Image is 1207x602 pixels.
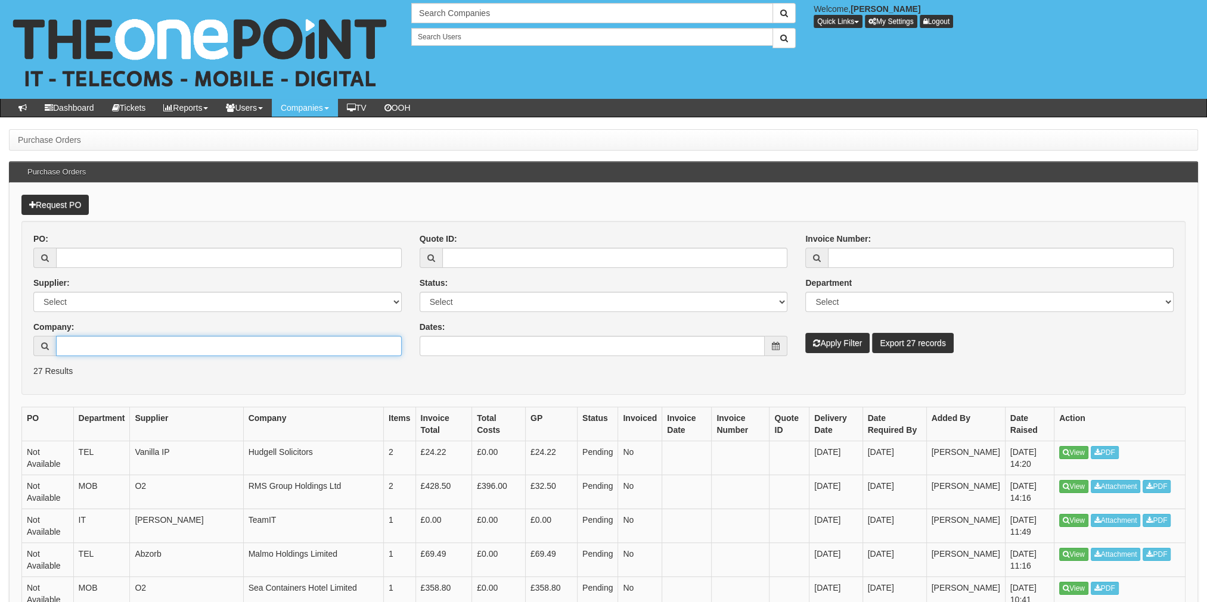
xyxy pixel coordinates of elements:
[415,542,472,576] td: £69.49
[662,407,712,441] th: Invoice Date
[618,407,662,441] th: Invoiced
[805,333,870,353] button: Apply Filter
[1091,548,1141,561] a: Attachment
[1005,407,1054,441] th: Date Raised
[411,3,773,23] input: Search Companies
[36,99,103,117] a: Dashboard
[22,509,74,542] td: Not Available
[920,15,954,28] a: Logout
[272,99,338,117] a: Companies
[243,542,383,576] td: Malmo Holdings Limited
[1091,446,1119,459] a: PDF
[1143,514,1171,527] a: PDF
[411,28,773,46] input: Search Users
[73,542,130,576] td: TEL
[217,99,272,117] a: Users
[383,441,415,475] td: 2
[130,475,243,509] td: O2
[862,441,926,475] td: [DATE]
[577,542,618,576] td: Pending
[415,475,472,509] td: £428.50
[420,277,448,289] label: Status:
[22,441,74,475] td: Not Available
[809,407,862,441] th: Delivery Date
[862,475,926,509] td: [DATE]
[18,134,81,146] li: Purchase Orders
[154,99,217,117] a: Reports
[1059,582,1088,595] a: View
[577,407,618,441] th: Status
[472,542,526,576] td: £0.00
[1054,407,1186,441] th: Action
[383,509,415,542] td: 1
[130,441,243,475] td: Vanilla IP
[22,475,74,509] td: Not Available
[1091,514,1141,527] a: Attachment
[926,407,1005,441] th: Added By
[1059,548,1088,561] a: View
[472,407,526,441] th: Total Costs
[22,407,74,441] th: PO
[525,475,577,509] td: £32.50
[415,407,472,441] th: Invoice Total
[618,509,662,542] td: No
[1059,514,1088,527] a: View
[926,475,1005,509] td: [PERSON_NAME]
[415,441,472,475] td: £24.22
[618,475,662,509] td: No
[130,407,243,441] th: Supplier
[805,3,1207,28] div: Welcome,
[1091,582,1119,595] a: PDF
[1143,548,1171,561] a: PDF
[21,195,89,215] a: Request PO
[926,441,1005,475] td: [PERSON_NAME]
[33,321,74,333] label: Company:
[1143,480,1171,493] a: PDF
[1005,542,1054,576] td: [DATE] 11:16
[243,407,383,441] th: Company
[338,99,376,117] a: TV
[618,441,662,475] td: No
[383,475,415,509] td: 2
[525,509,577,542] td: £0.00
[577,475,618,509] td: Pending
[243,441,383,475] td: Hudgell Solicitors
[1005,475,1054,509] td: [DATE] 14:16
[472,509,526,542] td: £0.00
[376,99,420,117] a: OOH
[865,15,917,28] a: My Settings
[420,233,457,245] label: Quote ID:
[862,542,926,576] td: [DATE]
[73,509,130,542] td: IT
[872,333,954,353] a: Export 27 records
[383,407,415,441] th: Items
[525,441,577,475] td: £24.22
[769,407,809,441] th: Quote ID
[1005,441,1054,475] td: [DATE] 14:20
[809,509,862,542] td: [DATE]
[103,99,155,117] a: Tickets
[805,277,852,289] label: Department
[243,475,383,509] td: RMS Group Holdings Ltd
[21,162,92,182] h3: Purchase Orders
[851,4,920,14] b: [PERSON_NAME]
[926,509,1005,542] td: [PERSON_NAME]
[33,233,48,245] label: PO:
[1091,480,1141,493] a: Attachment
[73,475,130,509] td: MOB
[805,233,871,245] label: Invoice Number:
[130,509,243,542] td: [PERSON_NAME]
[809,475,862,509] td: [DATE]
[926,542,1005,576] td: [PERSON_NAME]
[73,441,130,475] td: TEL
[577,509,618,542] td: Pending
[383,542,415,576] td: 1
[1005,509,1054,542] td: [DATE] 11:49
[525,407,577,441] th: GP
[862,407,926,441] th: Date Required By
[862,509,926,542] td: [DATE]
[1059,480,1088,493] a: View
[472,441,526,475] td: £0.00
[814,15,862,28] button: Quick Links
[525,542,577,576] td: £69.49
